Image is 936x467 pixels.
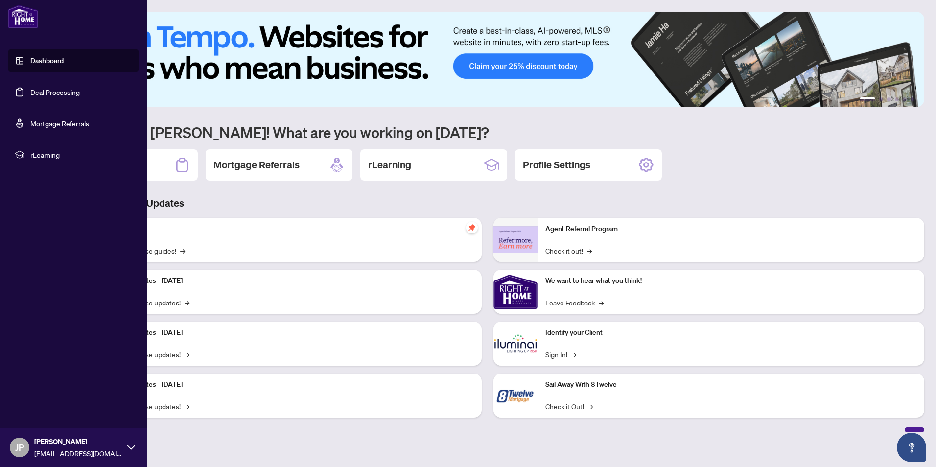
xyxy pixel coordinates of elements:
[545,349,576,360] a: Sign In!→
[860,97,875,101] button: 1
[493,226,538,253] img: Agent Referral Program
[30,56,64,65] a: Dashboard
[545,245,592,256] a: Check it out!→
[897,433,926,462] button: Open asap
[545,401,593,412] a: Check it Out!→
[523,158,590,172] h2: Profile Settings
[545,224,916,234] p: Agent Referral Program
[30,149,132,160] span: rLearning
[571,349,576,360] span: →
[103,276,474,286] p: Platform Updates - [DATE]
[599,297,604,308] span: →
[30,119,89,128] a: Mortgage Referrals
[493,322,538,366] img: Identify your Client
[51,12,924,107] img: Slide 0
[103,224,474,234] p: Self-Help
[8,5,38,28] img: logo
[587,245,592,256] span: →
[180,245,185,256] span: →
[51,123,924,141] h1: Welcome back [PERSON_NAME]! What are you working on [DATE]?
[895,97,899,101] button: 4
[887,97,891,101] button: 3
[34,448,122,459] span: [EMAIL_ADDRESS][DOMAIN_NAME]
[545,276,916,286] p: We want to hear what you think!
[545,327,916,338] p: Identify your Client
[545,379,916,390] p: Sail Away With 8Twelve
[103,327,474,338] p: Platform Updates - [DATE]
[911,97,914,101] button: 6
[185,349,189,360] span: →
[103,379,474,390] p: Platform Updates - [DATE]
[185,401,189,412] span: →
[368,158,411,172] h2: rLearning
[879,97,883,101] button: 2
[588,401,593,412] span: →
[34,436,122,447] span: [PERSON_NAME]
[493,270,538,314] img: We want to hear what you think!
[15,441,24,454] span: JP
[30,88,80,96] a: Deal Processing
[51,196,924,210] h3: Brokerage & Industry Updates
[185,297,189,308] span: →
[903,97,907,101] button: 5
[466,222,478,233] span: pushpin
[545,297,604,308] a: Leave Feedback→
[213,158,300,172] h2: Mortgage Referrals
[493,374,538,418] img: Sail Away With 8Twelve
